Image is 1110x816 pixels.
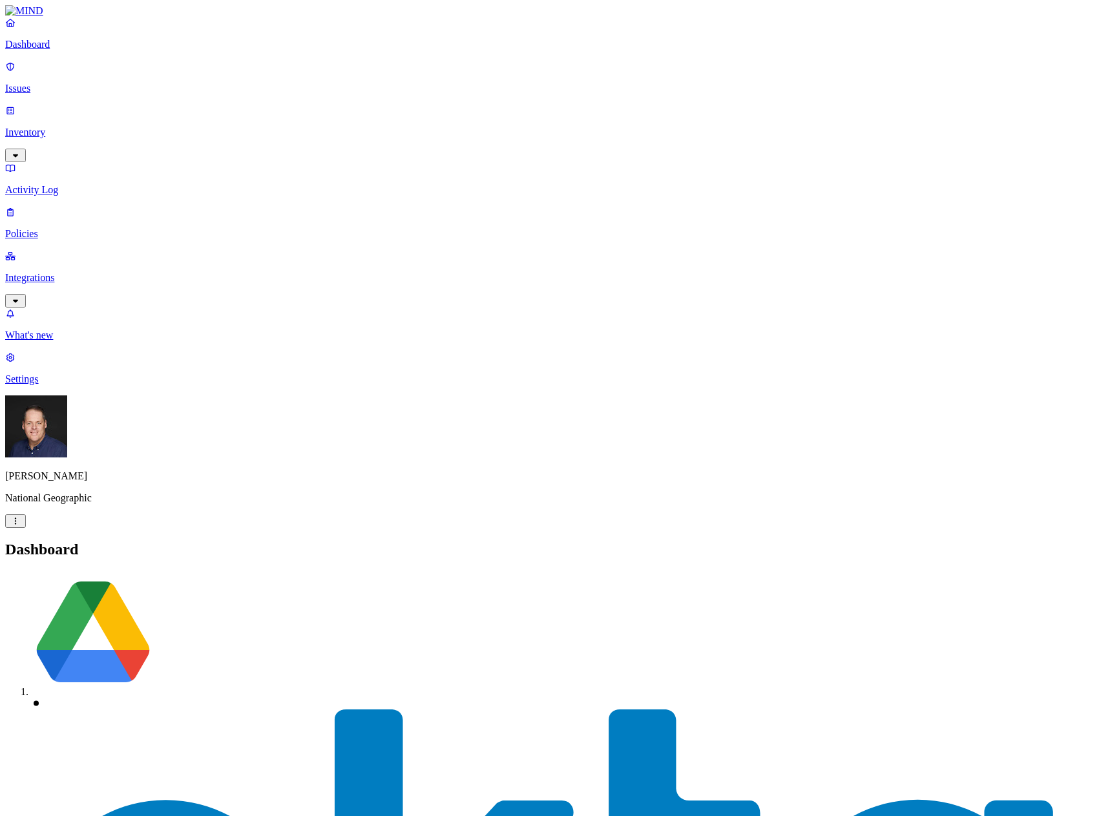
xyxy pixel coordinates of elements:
[31,571,155,695] img: svg%3e
[5,373,1105,385] p: Settings
[5,470,1105,482] p: [PERSON_NAME]
[5,5,43,17] img: MIND
[5,5,1105,17] a: MIND
[5,39,1105,50] p: Dashboard
[5,206,1105,240] a: Policies
[5,250,1105,306] a: Integrations
[5,492,1105,504] p: National Geographic
[5,541,1105,558] h2: Dashboard
[5,184,1105,196] p: Activity Log
[5,330,1105,341] p: What's new
[5,61,1105,94] a: Issues
[5,351,1105,385] a: Settings
[5,272,1105,284] p: Integrations
[5,228,1105,240] p: Policies
[5,395,67,457] img: Mark DeCarlo
[5,127,1105,138] p: Inventory
[5,162,1105,196] a: Activity Log
[5,105,1105,160] a: Inventory
[5,308,1105,341] a: What's new
[5,17,1105,50] a: Dashboard
[5,83,1105,94] p: Issues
